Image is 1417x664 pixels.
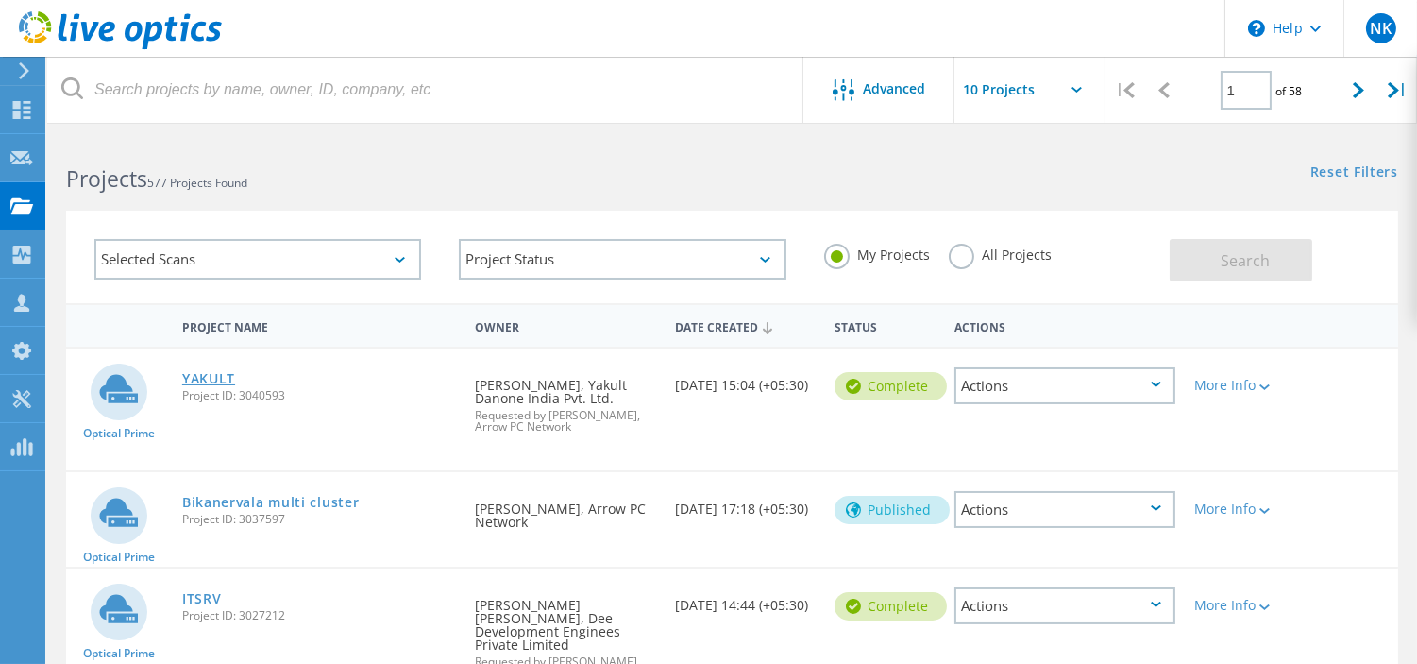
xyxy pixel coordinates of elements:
[465,349,666,451] div: [PERSON_NAME], Yakult Danone India Pvt. Ltd.
[666,308,825,344] div: Date Created
[835,372,947,400] div: Complete
[465,308,666,343] div: Owner
[83,552,155,563] span: Optical Prime
[954,491,1175,528] div: Actions
[173,308,465,343] div: Project Name
[1276,83,1303,99] span: of 58
[83,648,155,659] span: Optical Prime
[954,367,1175,404] div: Actions
[94,239,421,280] div: Selected Scans
[182,610,456,621] span: Project ID: 3027212
[945,308,1185,343] div: Actions
[666,569,825,631] div: [DATE] 14:44 (+05:30)
[47,57,804,123] input: Search projects by name, owner, ID, company, etc
[825,308,945,343] div: Status
[666,472,825,535] div: [DATE] 17:18 (+05:30)
[1194,379,1282,392] div: More Info
[1378,57,1417,124] div: |
[824,244,930,262] label: My Projects
[1310,165,1398,181] a: Reset Filters
[66,163,147,194] b: Projects
[835,496,950,524] div: Published
[864,82,926,95] span: Advanced
[666,349,825,411] div: [DATE] 15:04 (+05:30)
[475,410,656,433] span: Requested by [PERSON_NAME], Arrow PC Network
[182,390,456,401] span: Project ID: 3040593
[459,239,785,280] div: Project Status
[19,40,222,53] a: Live Optics Dashboard
[1248,20,1265,37] svg: \n
[949,244,1052,262] label: All Projects
[1221,250,1270,271] span: Search
[1370,21,1392,36] span: NK
[83,428,155,439] span: Optical Prime
[182,592,222,605] a: ITSRV
[1170,239,1312,281] button: Search
[465,472,666,548] div: [PERSON_NAME], Arrow PC Network
[1194,502,1282,516] div: More Info
[954,587,1175,624] div: Actions
[182,496,360,509] a: Bikanervala multi cluster
[147,175,247,191] span: 577 Projects Found
[182,514,456,525] span: Project ID: 3037597
[1194,599,1282,612] div: More Info
[182,372,235,385] a: YAKULT
[835,592,947,621] div: Complete
[1105,57,1144,124] div: |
